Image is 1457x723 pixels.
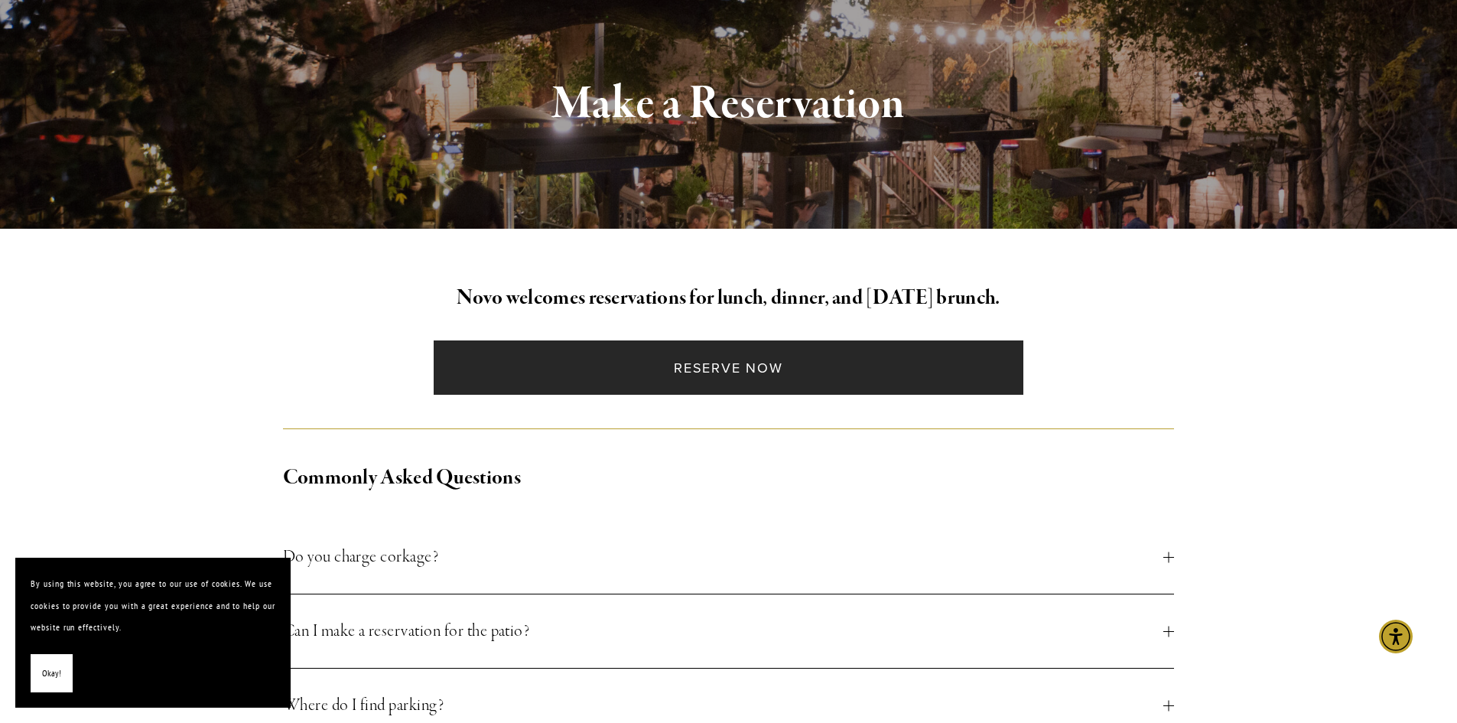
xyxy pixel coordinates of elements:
[434,340,1023,395] a: Reserve Now
[283,594,1175,668] button: Can I make a reservation for the patio?
[552,75,905,133] strong: Make a Reservation
[283,282,1175,314] h2: Novo welcomes reservations for lunch, dinner, and [DATE] brunch.
[31,654,73,693] button: Okay!
[31,573,275,639] p: By using this website, you agree to our use of cookies. We use cookies to provide you with a grea...
[283,692,1164,719] span: Where do I find parking?
[42,663,61,685] span: Okay!
[283,462,1175,494] h2: Commonly Asked Questions
[283,617,1164,645] span: Can I make a reservation for the patio?
[283,543,1164,571] span: Do you charge corkage?
[283,520,1175,594] button: Do you charge corkage?
[15,558,291,708] section: Cookie banner
[1379,620,1413,653] div: Accessibility Menu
